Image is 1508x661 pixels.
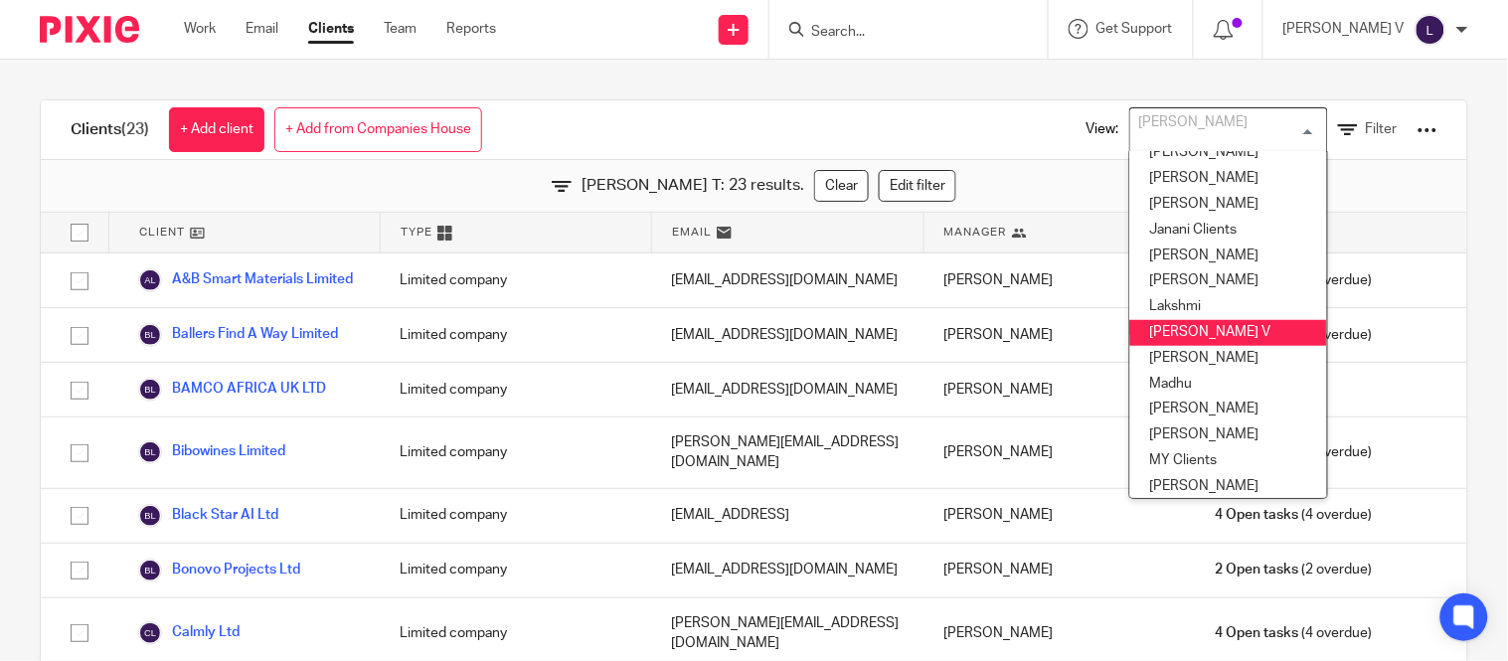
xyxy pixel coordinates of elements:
p: [PERSON_NAME] V [1283,19,1405,39]
span: (4 overdue) [1216,623,1373,643]
li: [PERSON_NAME] [1130,268,1327,294]
input: Select all [61,214,98,251]
div: [PERSON_NAME] [923,253,1195,307]
span: [PERSON_NAME] T: 23 results. [582,174,804,197]
div: [PERSON_NAME] [923,308,1195,362]
img: svg%3E [138,440,162,464]
span: (2 overdue) [1216,560,1373,579]
img: svg%3E [138,504,162,528]
li: [PERSON_NAME] [1130,166,1327,192]
h1: Clients [71,119,149,140]
div: Limited company [380,417,651,488]
li: [PERSON_NAME] [1130,397,1327,422]
a: Ballers Find A Way Limited [138,323,338,347]
div: [PERSON_NAME] [923,544,1195,597]
div: Search for option [1129,107,1328,152]
li: [PERSON_NAME] [1130,346,1327,372]
div: [PERSON_NAME] [923,489,1195,543]
div: Limited company [380,308,651,362]
a: Clients [308,19,354,39]
span: Filter [1366,122,1398,136]
span: Type [401,224,432,241]
a: Black Star AI Ltd [138,504,278,528]
a: Calmly Ltd [138,621,240,645]
a: Edit filter [879,170,956,202]
a: Work [184,19,216,39]
img: svg%3E [138,559,162,582]
img: svg%3E [138,323,162,347]
a: Bonovo Projects Ltd [138,559,300,582]
div: [PERSON_NAME][EMAIL_ADDRESS][DOMAIN_NAME] [652,417,923,488]
div: [EMAIL_ADDRESS][DOMAIN_NAME] [652,544,923,597]
div: [EMAIL_ADDRESS][DOMAIN_NAME] [652,308,923,362]
div: Limited company [380,544,651,597]
a: Reports [446,19,496,39]
li: [PERSON_NAME] [1130,474,1327,500]
a: Bibowines Limited [138,440,285,464]
a: + Add client [169,107,264,152]
span: Manager [944,224,1007,241]
img: svg%3E [138,378,162,402]
div: Limited company [380,363,651,416]
div: [EMAIL_ADDRESS][DOMAIN_NAME] [652,253,923,307]
span: Get Support [1096,22,1173,36]
div: [EMAIL_ADDRESS] [652,489,923,543]
li: [PERSON_NAME] V [1130,320,1327,346]
span: 4 Open tasks [1216,623,1299,643]
img: svg%3E [138,621,162,645]
span: Email [672,224,712,241]
input: Search for option [1132,112,1316,147]
li: Lakshmi [1130,294,1327,320]
a: + Add from Companies House [274,107,482,152]
li: [PERSON_NAME] [1130,140,1327,166]
a: Clear [814,170,869,202]
input: Search [809,24,988,42]
div: Limited company [380,489,651,543]
li: [PERSON_NAME] [1130,244,1327,269]
li: [PERSON_NAME] [1130,192,1327,218]
img: svg%3E [1415,14,1446,46]
div: [EMAIL_ADDRESS][DOMAIN_NAME] [652,363,923,416]
li: Janani Clients [1130,218,1327,244]
div: [PERSON_NAME] [923,363,1195,416]
a: Team [384,19,417,39]
span: 2 Open tasks [1216,560,1299,579]
div: [PERSON_NAME] [923,417,1195,488]
li: Madhu [1130,372,1327,398]
div: View: [1057,100,1437,159]
a: A&B Smart Materials Limited [138,268,353,292]
span: Client [139,224,185,241]
li: MY Clients [1130,448,1327,474]
img: svg%3E [138,268,162,292]
img: Pixie [40,16,139,43]
a: BAMCO AFRICA UK LTD [138,378,326,402]
a: Email [246,19,278,39]
span: (23) [121,121,149,137]
span: (4 overdue) [1216,505,1373,525]
li: [PERSON_NAME] [1130,422,1327,448]
span: 4 Open tasks [1216,505,1299,525]
div: Limited company [380,253,651,307]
